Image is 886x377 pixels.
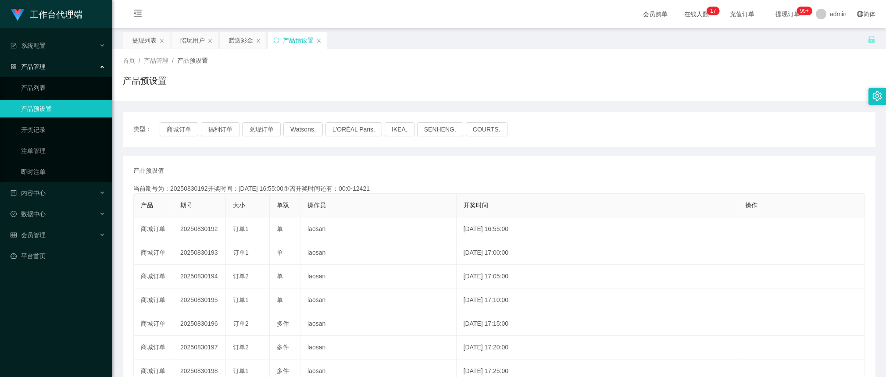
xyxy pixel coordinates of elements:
i: 图标: unlock [868,36,875,43]
span: 单双 [277,202,289,209]
button: Watsons. [283,122,323,136]
span: 操作员 [307,202,326,209]
span: / [172,57,174,64]
div: 提现列表 [132,32,157,49]
span: 订单1 [233,296,249,303]
span: 产品管理 [11,63,46,70]
a: 图标: dashboard平台首页 [11,247,105,265]
td: laosan [300,312,457,336]
i: 图标: appstore-o [11,64,17,70]
div: 产品预设置 [283,32,314,49]
span: 提现订单 [771,11,804,17]
i: 图标: close [256,38,261,43]
span: / [139,57,140,64]
i: 图标: setting [872,91,882,101]
td: [DATE] 17:10:00 [457,288,738,312]
p: 7 [713,7,716,15]
i: 图标: close [316,38,322,43]
button: SENHENG. [417,122,463,136]
button: 兑现订单 [242,122,281,136]
button: COURTS. [466,122,507,136]
span: 在线人数 [680,11,713,17]
i: 图标: profile [11,190,17,196]
td: 商城订单 [134,241,173,265]
i: 图标: close [159,38,164,43]
button: 商城订单 [160,122,198,136]
span: 产品管理 [144,57,168,64]
td: [DATE] 17:20:00 [457,336,738,359]
td: [DATE] 17:15:00 [457,312,738,336]
td: laosan [300,241,457,265]
td: 商城订单 [134,288,173,312]
span: 订单2 [233,344,249,351]
a: 工作台代理端 [11,11,82,18]
span: 操作 [745,202,757,209]
span: 类型： [133,122,160,136]
td: laosan [300,217,457,241]
span: 产品预设值 [133,166,164,175]
td: 商城订单 [134,336,173,359]
div: 当前期号为：20250830192开奖时间：[DATE] 16:55:00距离开奖时间还有：00:0-12421 [133,184,865,193]
td: laosan [300,265,457,288]
span: 开奖时间 [464,202,488,209]
i: 图标: global [857,11,863,17]
span: 多件 [277,320,289,327]
a: 注单管理 [21,142,105,160]
div: 陪玩用户 [180,32,205,49]
span: 期号 [180,202,193,209]
span: 单 [277,273,283,280]
i: 图标: menu-fold [123,0,153,28]
span: 大小 [233,202,245,209]
span: 内容中心 [11,189,46,196]
span: 多件 [277,344,289,351]
td: 商城订单 [134,312,173,336]
td: [DATE] 17:00:00 [457,241,738,265]
a: 开奖记录 [21,121,105,139]
i: 图标: form [11,43,17,49]
td: 20250830192 [173,217,226,241]
td: 20250830197 [173,336,226,359]
td: laosan [300,288,457,312]
i: 图标: table [11,232,17,238]
button: L'ORÉAL Paris. [325,122,382,136]
span: 系统配置 [11,42,46,49]
span: 单 [277,225,283,232]
i: 图标: sync [273,37,279,43]
span: 首页 [123,57,135,64]
div: 赠送彩金 [229,32,253,49]
a: 产品预设置 [21,100,105,117]
i: 图标: close [207,38,213,43]
span: 订单1 [233,367,249,374]
span: 会员管理 [11,231,46,238]
sup: 1025 [797,7,812,15]
span: 订单1 [233,225,249,232]
span: 产品 [141,202,153,209]
img: logo.9652507e.png [11,9,25,21]
i: 图标: check-circle-o [11,211,17,217]
td: [DATE] 17:05:00 [457,265,738,288]
span: 单 [277,296,283,303]
td: laosan [300,336,457,359]
h1: 工作台代理端 [30,0,82,28]
span: 充值订单 [725,11,759,17]
td: 20250830194 [173,265,226,288]
sup: 17 [707,7,719,15]
h1: 产品预设置 [123,74,167,87]
td: 20250830196 [173,312,226,336]
td: 20250830193 [173,241,226,265]
td: [DATE] 16:55:00 [457,217,738,241]
button: 福利订单 [201,122,239,136]
p: 1 [710,7,713,15]
span: 订单1 [233,249,249,256]
span: 多件 [277,367,289,374]
span: 产品预设置 [177,57,208,64]
a: 即时注单 [21,163,105,181]
td: 商城订单 [134,265,173,288]
span: 订单2 [233,273,249,280]
td: 20250830195 [173,288,226,312]
span: 数据中心 [11,210,46,217]
a: 产品列表 [21,79,105,96]
span: 订单2 [233,320,249,327]
span: 单 [277,249,283,256]
button: IKEA. [385,122,414,136]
